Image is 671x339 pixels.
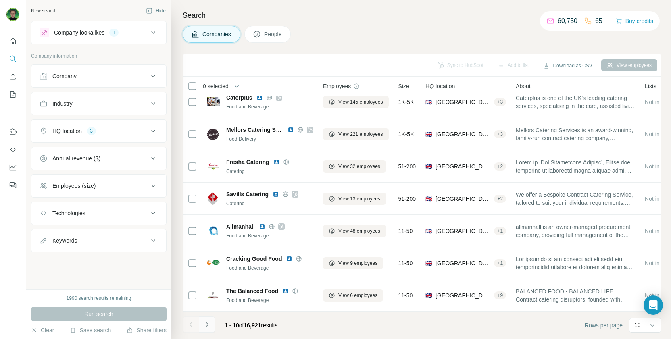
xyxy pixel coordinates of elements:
span: 1K-5K [398,130,414,138]
button: Annual revenue ($) [31,149,166,168]
div: Keywords [52,237,77,245]
div: Industry [52,100,73,108]
button: View 221 employees [323,128,389,140]
img: Logo of Fresha Catering [207,160,220,173]
button: Technologies [31,204,166,223]
button: Share filters [127,326,167,334]
button: Company [31,67,166,86]
div: Food and Beverage [226,232,313,239]
span: 🇬🇧 [425,98,432,106]
span: 🇬🇧 [425,195,432,203]
span: Savills Catering [226,190,269,198]
button: Quick start [6,34,19,48]
span: View 9 employees [338,260,377,267]
span: Lor ipsumdo si am consect adi elitsedd eiu temporincidid utlabore et dolorem aliq enimadm ve quis... [516,255,635,271]
span: 51-200 [398,195,416,203]
span: Caterplus is one of the UK's leading catering services, specialising in the care, assisted living... [516,94,635,110]
span: Companies [202,30,232,38]
span: BALANCED FOOD - BALANCED LIFE Contract catering disruptors, founded with meaningful food and peop... [516,287,635,304]
p: 10 [634,321,641,329]
button: Navigate to next page [199,316,215,333]
span: Allmanhall [226,223,255,231]
div: + 2 [494,163,506,170]
div: HQ location [52,127,82,135]
span: View 13 employees [338,195,380,202]
button: Industry [31,94,166,113]
button: View 13 employees [323,193,386,205]
button: HQ location3 [31,121,166,141]
div: 1990 search results remaining [67,295,131,302]
span: 1 - 10 [225,322,239,329]
span: 11-50 [398,227,413,235]
span: Mellors Catering Services [226,127,295,133]
span: [GEOGRAPHIC_DATA], [GEOGRAPHIC_DATA], [GEOGRAPHIC_DATA] [436,227,491,235]
span: 1K-5K [398,98,414,106]
img: LinkedIn logo [259,223,265,230]
button: Hide [140,5,171,17]
span: Rows per page [585,321,623,329]
span: of [239,322,244,329]
button: View 32 employees [323,160,386,173]
div: Company lookalikes [54,29,104,37]
span: View 32 employees [338,163,380,170]
img: LinkedIn logo [256,94,263,101]
div: Food and Beverage [226,297,313,304]
div: Catering [226,200,313,207]
button: Use Surfe API [6,142,19,157]
span: 🇬🇧 [425,291,432,299]
span: View 6 employees [338,292,377,299]
span: 11-50 [398,259,413,267]
div: + 9 [494,292,506,299]
span: Fresha Catering [226,158,269,166]
span: HQ location [425,82,455,90]
div: Open Intercom Messenger [644,295,663,315]
span: Mellors Catering Services is an award-winning, family-run contract catering company, dedicated to... [516,126,635,142]
div: Employees (size) [52,182,96,190]
button: Enrich CSV [6,69,19,84]
div: Food and Beverage [226,103,313,110]
span: View 221 employees [338,131,383,138]
div: + 3 [494,98,506,106]
button: Employees (size) [31,176,166,195]
span: [GEOGRAPHIC_DATA], [GEOGRAPHIC_DATA]|Eastern|Southend-On-Sea ([GEOGRAPHIC_DATA])|[GEOGRAPHIC_DATA] [436,195,491,203]
span: View 48 employees [338,227,380,235]
img: Logo of Mellors Catering Services [207,128,220,141]
span: 51-200 [398,162,416,171]
img: Logo of The Balanced Food [207,289,220,302]
span: [GEOGRAPHIC_DATA], [GEOGRAPHIC_DATA], [GEOGRAPHIC_DATA] [436,291,491,299]
div: Technologies [52,209,85,217]
span: [GEOGRAPHIC_DATA], [GEOGRAPHIC_DATA], [GEOGRAPHIC_DATA] [436,259,491,267]
span: We offer a Bespoke Contract Catering Service, tailored to suit your individual requirements. Savi... [516,191,635,207]
span: People [264,30,283,38]
img: Avatar [6,8,19,21]
button: Keywords [31,231,166,250]
div: New search [31,7,56,15]
span: 🇬🇧 [425,259,432,267]
button: My lists [6,87,19,102]
div: Annual revenue ($) [52,154,100,162]
div: Food and Beverage [226,264,313,272]
div: Catering [226,168,313,175]
span: Lists [645,82,656,90]
p: 65 [595,16,602,26]
img: Logo of Allmanhall [207,225,220,237]
span: 0 selected [203,82,229,90]
img: LinkedIn logo [282,288,289,294]
button: Clear [31,326,54,334]
button: Download as CSV [538,60,598,72]
p: 60,750 [558,16,577,26]
img: Logo of Caterplus [207,97,220,106]
h4: Search [183,10,661,21]
div: + 1 [494,227,506,235]
img: LinkedIn logo [273,159,280,165]
button: View 6 employees [323,289,383,302]
button: View 48 employees [323,225,386,237]
div: 1 [109,29,119,36]
span: 11-50 [398,291,413,299]
img: Logo of Cracking Good Food [207,257,220,270]
span: Cracking Good Food [226,255,282,263]
span: 🇬🇧 [425,227,432,235]
div: + 1 [494,260,506,267]
span: results [225,322,278,329]
button: Use Surfe on LinkedIn [6,125,19,139]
